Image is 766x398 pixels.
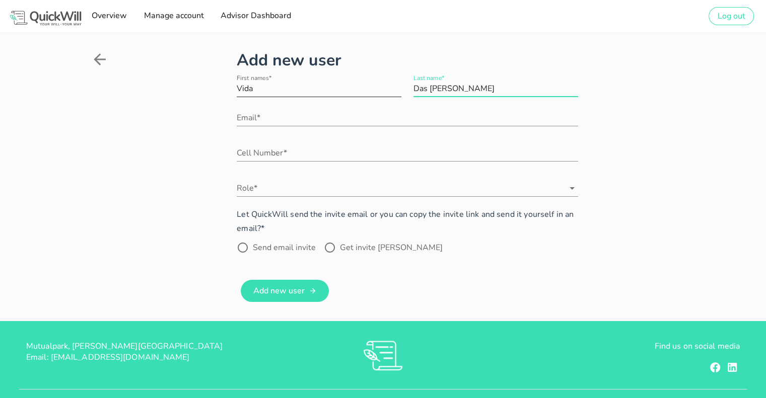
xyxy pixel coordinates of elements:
a: Overview [88,6,130,26]
span: Add new user [253,285,305,296]
label: Let QuickWill send the invite email or you can copy the invite link and send it yourself in an em... [237,209,574,234]
span: Log out [717,11,745,22]
span: Advisor Dashboard [220,10,291,21]
a: Advisor Dashboard [217,6,294,26]
label: First names* [237,74,271,82]
img: Logo [8,9,83,27]
label: Last name* [413,74,445,82]
span: Mutualpark, [PERSON_NAME][GEOGRAPHIC_DATA] [26,341,223,352]
span: Email: [EMAIL_ADDRESS][DOMAIN_NAME] [26,352,190,363]
a: Manage account [140,6,206,26]
h1: Add new user [237,48,578,72]
p: Find us on social media [502,341,740,352]
div: Role* [237,180,578,196]
label: Send email invite [253,243,316,253]
img: RVs0sauIwKhMoGR03FLGkjXSOVwkZRnQsltkF0QxpTsornXsmh1o7vbL94pqF3d8sZvAAAAAElFTkSuQmCC [364,341,402,370]
span: Overview [91,10,127,21]
label: Get invite [PERSON_NAME] [340,243,443,253]
button: Log out [709,7,754,25]
span: Manage account [143,10,203,21]
button: Add new user [241,280,329,302]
